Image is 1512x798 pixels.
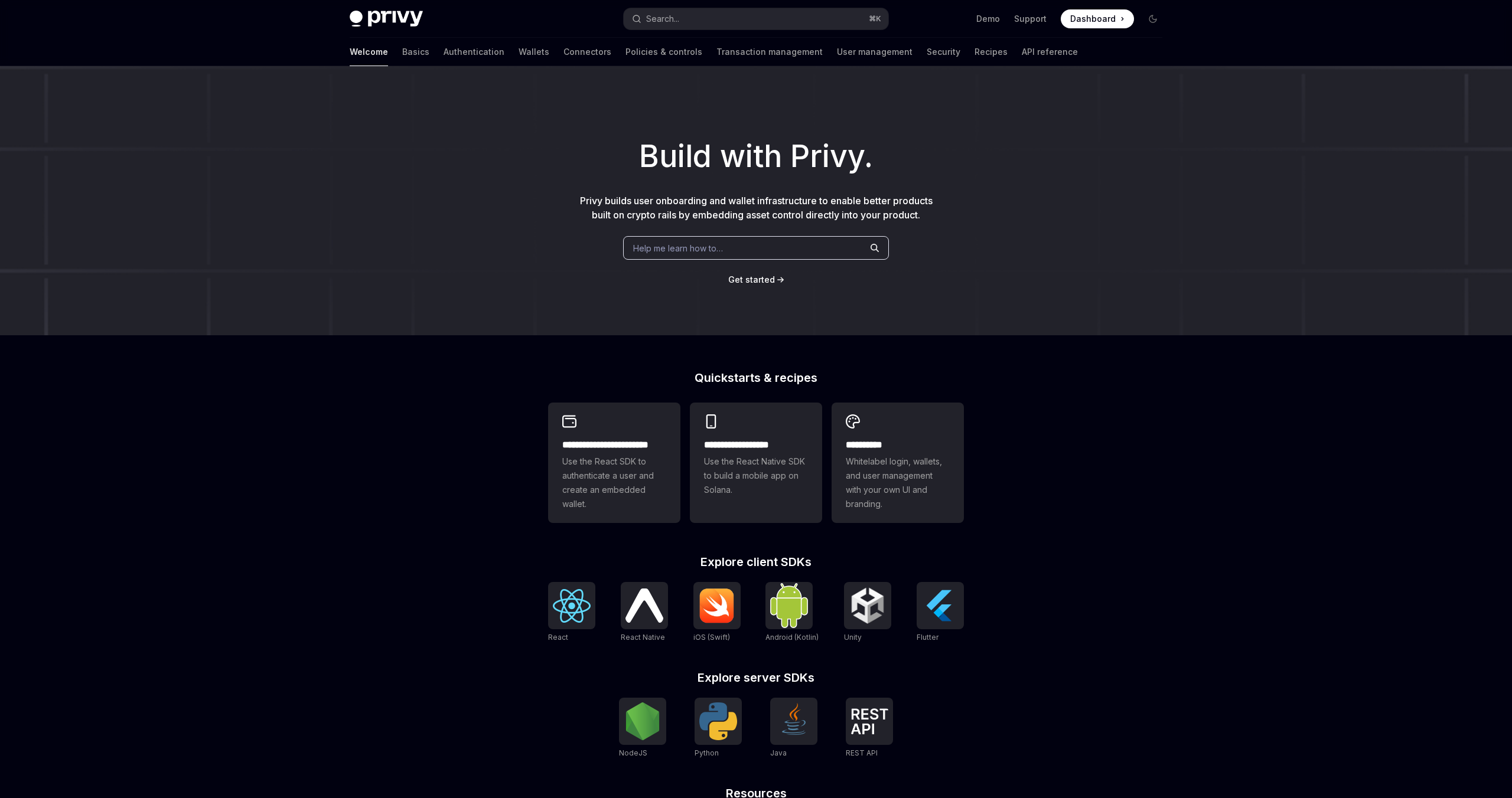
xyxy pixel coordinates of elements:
span: React Native [621,633,665,642]
a: JavaJava [770,698,817,759]
h2: Explore client SDKs [548,556,964,568]
img: Flutter [921,587,959,624]
span: Get started [728,274,775,284]
a: Transaction management [716,38,823,66]
a: **** *****Whitelabel login, wallets, and user management with your own UI and branding. [832,403,964,523]
span: React [548,633,568,642]
h1: Build with Privy. [19,133,1493,179]
a: Dashboard [1061,9,1134,28]
a: ReactReact [548,582,595,643]
a: Connectors [563,38,611,66]
span: Flutter [917,633,939,642]
span: Android (Kotlin) [765,633,819,642]
img: NodeJS [624,702,661,740]
img: Java [775,702,813,740]
a: PythonPython [695,698,742,759]
span: Whitelabel login, wallets, and user management with your own UI and branding. [846,454,950,511]
a: Recipes [975,38,1008,66]
a: Authentication [444,38,504,66]
a: UnityUnity [844,582,891,643]
a: Android (Kotlin)Android (Kotlin) [765,582,819,643]
h2: Quickstarts & recipes [548,372,964,384]
span: Privy builds user onboarding and wallet infrastructure to enable better products built on crypto ... [580,195,933,221]
a: FlutterFlutter [917,582,964,643]
span: ⌘ K [869,14,881,24]
span: Python [695,748,719,757]
span: Help me learn how to… [633,242,723,254]
span: REST API [846,748,878,757]
a: Wallets [519,38,549,66]
a: REST APIREST API [846,698,893,759]
span: iOS (Swift) [693,633,730,642]
button: Toggle dark mode [1143,9,1162,28]
img: React [553,589,591,623]
img: Android (Kotlin) [770,583,808,627]
span: Use the React Native SDK to build a mobile app on Solana. [704,454,808,497]
span: Use the React SDK to authenticate a user and create an embedded wallet. [562,454,666,511]
a: Get started [728,274,775,286]
a: Basics [402,38,429,66]
button: Search...⌘K [624,8,888,30]
div: Search... [646,12,679,26]
img: Unity [849,587,887,624]
img: Python [699,702,737,740]
a: Policies & controls [625,38,702,66]
span: Java [770,748,787,757]
a: API reference [1022,38,1078,66]
span: NodeJS [619,748,647,757]
a: Welcome [350,38,388,66]
a: **** **** **** ***Use the React Native SDK to build a mobile app on Solana. [690,403,822,523]
a: React NativeReact Native [621,582,668,643]
a: Security [927,38,960,66]
h2: Explore server SDKs [548,672,964,683]
img: REST API [850,708,888,734]
a: Demo [976,13,1000,25]
a: iOS (Swift)iOS (Swift) [693,582,741,643]
span: Unity [844,633,862,642]
img: iOS (Swift) [698,588,736,623]
a: NodeJSNodeJS [619,698,666,759]
a: User management [837,38,913,66]
a: Support [1014,13,1047,25]
span: Dashboard [1070,13,1116,25]
img: React Native [625,588,663,622]
img: dark logo [350,11,423,27]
